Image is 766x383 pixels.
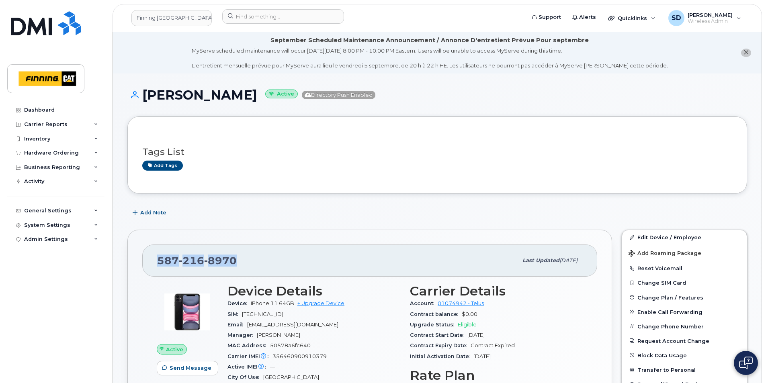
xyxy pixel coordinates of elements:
span: SIM [227,311,242,317]
span: Upgrade Status [410,322,458,328]
button: Request Account Change [622,334,747,348]
div: MyServe scheduled maintenance will occur [DATE][DATE] 8:00 PM - 10:00 PM Eastern. Users will be u... [192,47,668,69]
span: [DATE] [559,257,578,263]
span: Contract Expired [471,342,515,348]
span: Add Roaming Package [629,250,701,258]
small: Active [265,90,298,99]
span: Contract balance [410,311,462,317]
span: Last updated [522,257,559,263]
img: Open chat [739,357,753,369]
span: Eligible [458,322,477,328]
button: Add Roaming Package [622,244,747,261]
button: Send Message [157,361,218,375]
h3: Device Details [227,284,400,298]
span: Contract Start Date [410,332,467,338]
span: [EMAIL_ADDRESS][DOMAIN_NAME] [247,322,338,328]
button: Change SIM Card [622,275,747,290]
span: Directory Push Enabled [302,91,375,99]
span: Initial Activation Date [410,353,473,359]
img: image20231002-4137094-9apcgt.jpeg [163,288,211,336]
button: close notification [741,49,751,57]
button: Add Note [127,206,173,220]
span: 587 [157,255,237,267]
span: City Of Use [227,374,263,380]
span: Email [227,322,247,328]
span: Device [227,300,251,306]
h1: [PERSON_NAME] [127,88,747,102]
h3: Rate Plan [410,368,583,383]
span: 216 [179,255,204,267]
span: Manager [227,332,257,338]
span: Enable Call Forwarding [637,309,703,315]
span: [TECHNICAL_ID] [242,311,283,317]
h3: Tags List [142,147,732,157]
span: 50578a6fc640 [270,342,311,348]
span: Active IMEI [227,364,270,370]
span: 8970 [204,255,237,267]
span: Change Plan / Features [637,294,703,300]
button: Transfer to Personal [622,363,747,377]
button: Reset Voicemail [622,261,747,275]
span: [GEOGRAPHIC_DATA] [263,374,319,380]
a: + Upgrade Device [297,300,344,306]
button: Block Data Usage [622,348,747,363]
span: Active [166,346,183,353]
span: [DATE] [473,353,491,359]
span: [PERSON_NAME] [257,332,300,338]
span: $0.00 [462,311,477,317]
a: Edit Device / Employee [622,230,747,244]
h3: Carrier Details [410,284,583,298]
button: Change Plan / Features [622,290,747,305]
span: Carrier IMEI [227,353,272,359]
a: Add tags [142,161,183,171]
button: Enable Call Forwarding [622,305,747,319]
button: Change Phone Number [622,319,747,334]
span: Contract Expiry Date [410,342,471,348]
span: Add Note [140,209,166,216]
span: MAC Address [227,342,270,348]
span: iPhone 11 64GB [251,300,294,306]
div: September Scheduled Maintenance Announcement / Annonce D'entretient Prévue Pour septembre [270,36,589,45]
span: — [270,364,275,370]
span: [DATE] [467,332,485,338]
span: Account [410,300,438,306]
a: 01074942 - Telus [438,300,484,306]
span: Send Message [170,364,211,372]
span: 356460900910379 [272,353,327,359]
